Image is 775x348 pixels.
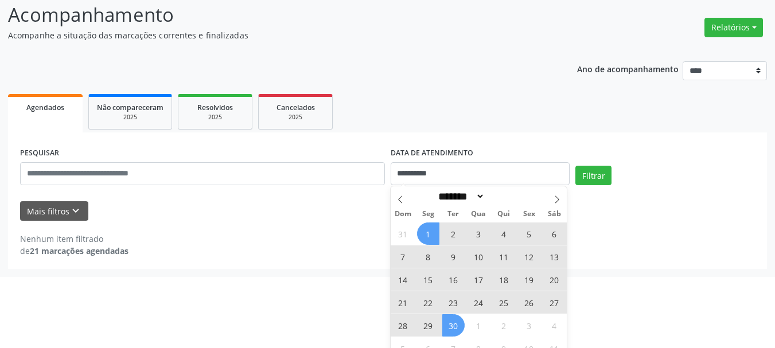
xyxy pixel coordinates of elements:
span: Setembro 7, 2025 [392,245,414,268]
span: Setembro 24, 2025 [468,291,490,314]
span: Não compareceram [97,103,163,112]
button: Mais filtroskeyboard_arrow_down [20,201,88,221]
span: Setembro 22, 2025 [417,291,439,314]
span: Setembro 5, 2025 [518,222,540,245]
span: Dom [391,210,416,218]
span: Setembro 21, 2025 [392,291,414,314]
p: Ano de acompanhamento [577,61,679,76]
div: 2025 [97,113,163,122]
span: Setembro 17, 2025 [468,268,490,291]
div: 2025 [267,113,324,122]
span: Ter [441,210,466,218]
span: Setembro 1, 2025 [417,222,439,245]
span: Setembro 16, 2025 [442,268,465,291]
span: Outubro 4, 2025 [543,314,566,337]
strong: 21 marcações agendadas [30,245,128,256]
span: Setembro 10, 2025 [468,245,490,268]
span: Agosto 31, 2025 [392,222,414,245]
span: Setembro 11, 2025 [493,245,515,268]
span: Setembro 4, 2025 [493,222,515,245]
span: Setembro 18, 2025 [493,268,515,291]
span: Outubro 3, 2025 [518,314,540,337]
span: Setembro 12, 2025 [518,245,540,268]
span: Agendados [26,103,64,112]
span: Setembro 19, 2025 [518,268,540,291]
span: Setembro 29, 2025 [417,314,439,337]
span: Qua [466,210,491,218]
span: Setembro 2, 2025 [442,222,465,245]
span: Setembro 28, 2025 [392,314,414,337]
span: Outubro 2, 2025 [493,314,515,337]
label: DATA DE ATENDIMENTO [391,144,473,162]
span: Sex [516,210,542,218]
p: Acompanhamento [8,1,539,29]
div: Nenhum item filtrado [20,233,128,245]
span: Outubro 1, 2025 [468,314,490,337]
span: Setembro 20, 2025 [543,268,566,291]
span: Setembro 30, 2025 [442,314,465,337]
span: Setembro 27, 2025 [543,291,566,314]
i: keyboard_arrow_down [69,205,82,217]
span: Resolvidos [197,103,233,112]
span: Setembro 15, 2025 [417,268,439,291]
select: Month [435,190,485,202]
span: Qui [491,210,516,218]
div: de [20,245,128,257]
span: Seg [415,210,441,218]
span: Setembro 26, 2025 [518,291,540,314]
span: Setembro 6, 2025 [543,222,566,245]
button: Filtrar [575,166,612,185]
button: Relatórios [704,18,763,37]
span: Setembro 8, 2025 [417,245,439,268]
span: Setembro 25, 2025 [493,291,515,314]
p: Acompanhe a situação das marcações correntes e finalizadas [8,29,539,41]
span: Setembro 14, 2025 [392,268,414,291]
span: Sáb [542,210,567,218]
div: 2025 [186,113,244,122]
span: Setembro 13, 2025 [543,245,566,268]
input: Year [485,190,523,202]
span: Setembro 3, 2025 [468,222,490,245]
span: Setembro 9, 2025 [442,245,465,268]
span: Setembro 23, 2025 [442,291,465,314]
span: Cancelados [276,103,315,112]
label: PESQUISAR [20,144,59,162]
